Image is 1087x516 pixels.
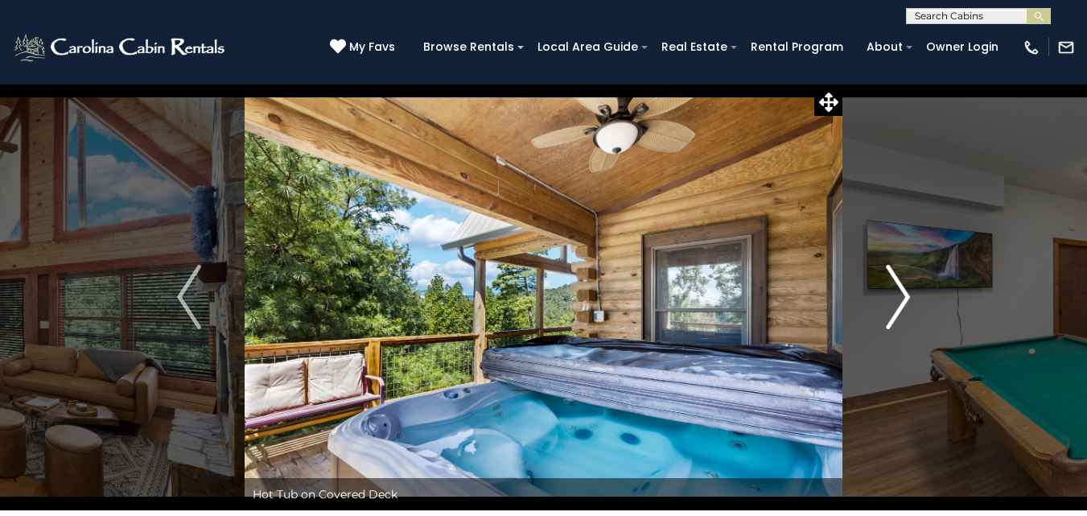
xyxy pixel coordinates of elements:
[177,265,201,329] img: arrow
[134,84,245,510] button: Previous
[12,31,229,64] img: White-1-2.png
[529,35,646,60] a: Local Area Guide
[858,35,911,60] a: About
[1057,39,1075,56] img: mail-regular-white.png
[842,84,953,510] button: Next
[1023,39,1040,56] img: phone-regular-white.png
[415,35,522,60] a: Browse Rentals
[653,35,735,60] a: Real Estate
[245,478,842,510] div: Hot Tub on Covered Deck
[886,265,910,329] img: arrow
[330,39,399,56] a: My Favs
[918,35,1007,60] a: Owner Login
[743,35,851,60] a: Rental Program
[349,39,395,56] span: My Favs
